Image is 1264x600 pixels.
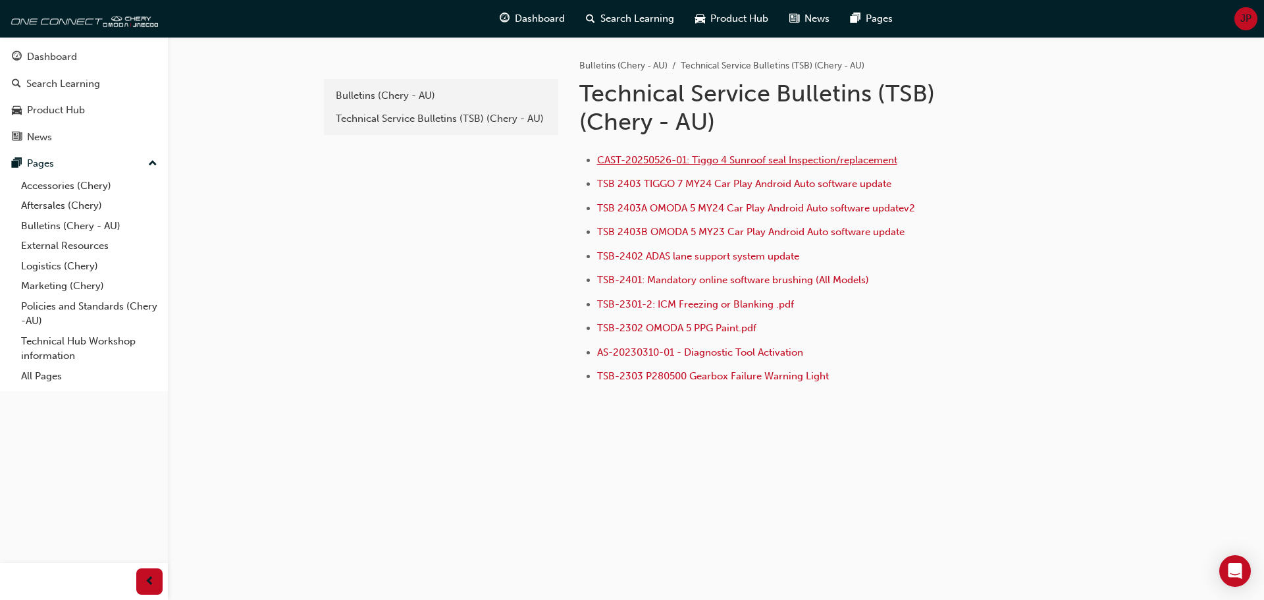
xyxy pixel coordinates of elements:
a: TSB 2403 TIGGO 7 MY24 Car Play Android Auto software update [597,178,891,190]
span: up-icon [148,155,157,173]
button: JP [1234,7,1257,30]
a: Search Learning [5,72,163,96]
div: Open Intercom Messenger [1219,555,1251,587]
button: DashboardSearch LearningProduct HubNews [5,42,163,151]
span: search-icon [586,11,595,27]
a: TSB-2402 ADAS lane support system update [597,250,799,262]
span: Pages [866,11,893,26]
a: TSB-2401: Mandatory online software brushing (All Models) [597,274,869,286]
a: search-iconSearch Learning [575,5,685,32]
span: JP [1240,11,1251,26]
a: pages-iconPages [840,5,903,32]
a: Bulletins (Chery - AU) [16,216,163,236]
a: TSB-2301-2: ICM Freezing or Blanking .pdf [597,298,794,310]
span: Search Learning [600,11,674,26]
span: news-icon [12,132,22,144]
button: Pages [5,151,163,176]
span: pages-icon [851,11,860,27]
a: AS-20230310-01 - Diagnostic Tool Activation [597,346,803,358]
a: Bulletins (Chery - AU) [329,84,553,107]
div: Pages [27,156,54,171]
span: search-icon [12,78,21,90]
a: Technical Hub Workshop information [16,331,163,366]
span: car-icon [12,105,22,117]
a: TSB 2403B OMODA 5 MY23 Car Play Android Auto software update [597,226,905,238]
div: Product Hub [27,103,85,118]
div: News [27,130,52,145]
a: Logistics (Chery) [16,256,163,277]
div: Dashboard [27,49,77,65]
span: news-icon [789,11,799,27]
a: News [5,125,163,150]
span: car-icon [695,11,705,27]
a: Aftersales (Chery) [16,196,163,216]
span: guage-icon [500,11,510,27]
span: guage-icon [12,51,22,63]
span: Product Hub [710,11,768,26]
a: TSB-2303 P280500 Gearbox Failure Warning Light [597,370,829,382]
a: Bulletins (Chery - AU) [579,60,668,71]
a: Product Hub [5,98,163,123]
a: TSB 2403A OMODA 5 MY24 Car Play Android Auto software updatev2 [597,202,915,214]
a: car-iconProduct Hub [685,5,779,32]
a: Dashboard [5,45,163,69]
a: Policies and Standards (Chery -AU) [16,296,163,331]
span: prev-icon [145,574,155,590]
a: CAST-20250526-01: Tiggo 4 Sunroof seal Inspection/replacement [597,154,897,166]
a: Marketing (Chery) [16,276,163,296]
span: pages-icon [12,158,22,170]
li: Technical Service Bulletins (TSB) (Chery - AU) [681,59,864,74]
h1: Technical Service Bulletins (TSB) (Chery - AU) [579,79,1011,136]
span: News [804,11,829,26]
div: Bulletins (Chery - AU) [336,88,546,103]
a: Accessories (Chery) [16,176,163,196]
a: All Pages [16,366,163,387]
span: Dashboard [515,11,565,26]
a: guage-iconDashboard [489,5,575,32]
a: news-iconNews [779,5,840,32]
a: External Resources [16,236,163,256]
a: TSB-2302 OMODA 5 PPG Paint.pdf [597,322,756,334]
div: Search Learning [26,76,100,92]
img: oneconnect [7,5,158,32]
a: Technical Service Bulletins (TSB) (Chery - AU) [329,107,553,130]
div: Technical Service Bulletins (TSB) (Chery - AU) [336,111,546,126]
